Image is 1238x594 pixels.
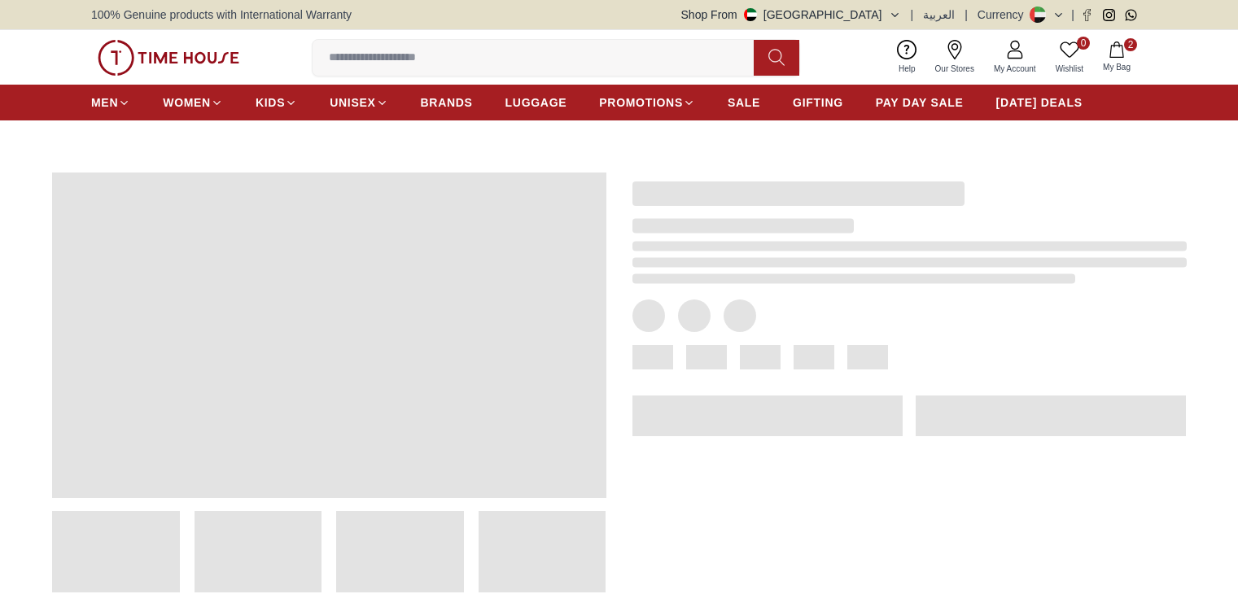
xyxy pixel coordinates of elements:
[330,88,387,117] a: UNISEX
[1096,61,1137,73] span: My Bag
[923,7,955,23] button: العربية
[911,7,914,23] span: |
[929,63,981,75] span: Our Stores
[599,94,683,111] span: PROMOTIONS
[728,94,760,111] span: SALE
[421,94,473,111] span: BRANDS
[1093,38,1140,76] button: 2My Bag
[876,94,964,111] span: PAY DAY SALE
[793,88,843,117] a: GIFTING
[965,7,968,23] span: |
[1125,9,1137,21] a: Whatsapp
[91,7,352,23] span: 100% Genuine products with International Warranty
[996,94,1083,111] span: [DATE] DEALS
[1103,9,1115,21] a: Instagram
[925,37,984,78] a: Our Stores
[505,88,567,117] a: LUGGAGE
[421,88,473,117] a: BRANDS
[744,8,757,21] img: United Arab Emirates
[91,94,118,111] span: MEN
[1124,38,1137,51] span: 2
[681,7,901,23] button: Shop From[GEOGRAPHIC_DATA]
[91,88,130,117] a: MEN
[793,94,843,111] span: GIFTING
[1046,37,1093,78] a: 0Wishlist
[892,63,922,75] span: Help
[256,88,297,117] a: KIDS
[978,7,1030,23] div: Currency
[987,63,1043,75] span: My Account
[1077,37,1090,50] span: 0
[163,88,223,117] a: WOMEN
[163,94,211,111] span: WOMEN
[728,88,760,117] a: SALE
[1081,9,1093,21] a: Facebook
[876,88,964,117] a: PAY DAY SALE
[256,94,285,111] span: KIDS
[1049,63,1090,75] span: Wishlist
[330,94,375,111] span: UNISEX
[98,40,239,76] img: ...
[889,37,925,78] a: Help
[996,88,1083,117] a: [DATE] DEALS
[599,88,695,117] a: PROMOTIONS
[1071,7,1074,23] span: |
[505,94,567,111] span: LUGGAGE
